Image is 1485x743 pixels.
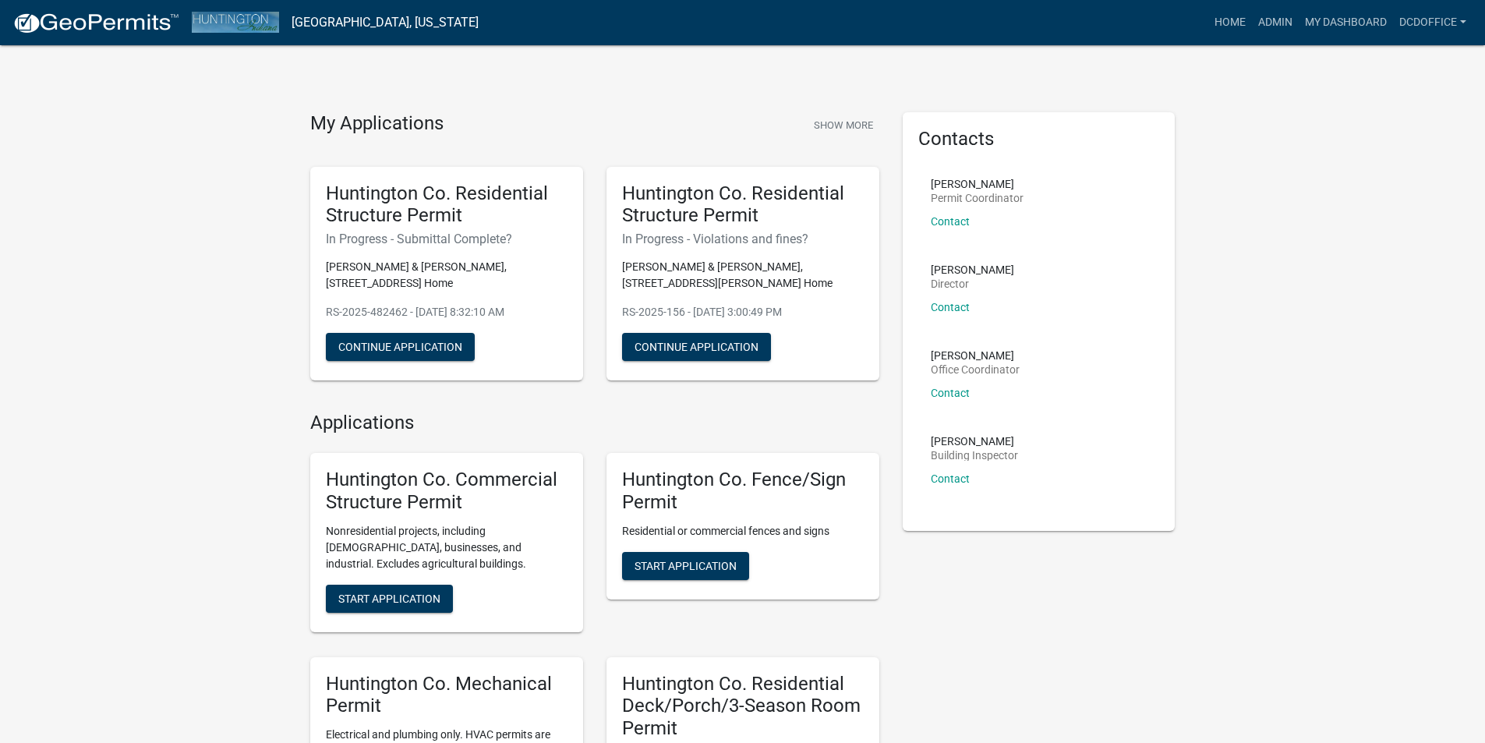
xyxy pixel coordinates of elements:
p: Permit Coordinator [931,193,1024,203]
a: DCDOffice [1393,8,1473,37]
h5: Contacts [918,128,1160,150]
span: Start Application [338,592,440,604]
p: Building Inspector [931,450,1018,461]
h5: Huntington Co. Mechanical Permit [326,673,567,718]
a: Contact [931,472,970,485]
h4: Applications [310,412,879,434]
p: [PERSON_NAME] [931,179,1024,189]
h5: Huntington Co. Residential Structure Permit [622,182,864,228]
a: My Dashboard [1299,8,1393,37]
button: Continue Application [326,333,475,361]
h6: In Progress - Violations and fines? [622,232,864,246]
p: RS-2025-482462 - [DATE] 8:32:10 AM [326,304,567,320]
a: [GEOGRAPHIC_DATA], [US_STATE] [292,9,479,36]
button: Start Application [622,552,749,580]
p: Office Coordinator [931,364,1020,375]
h5: Huntington Co. Residential Structure Permit [326,182,567,228]
h6: In Progress - Submittal Complete? [326,232,567,246]
p: [PERSON_NAME] [931,350,1020,361]
span: Start Application [635,559,737,571]
img: Huntington County, Indiana [192,12,279,33]
button: Start Application [326,585,453,613]
p: Director [931,278,1014,289]
p: [PERSON_NAME] [931,436,1018,447]
button: Continue Application [622,333,771,361]
h5: Huntington Co. Residential Deck/Porch/3-Season Room Permit [622,673,864,740]
p: [PERSON_NAME] [931,264,1014,275]
h4: My Applications [310,112,444,136]
p: Residential or commercial fences and signs [622,523,864,540]
a: Contact [931,387,970,399]
p: RS-2025-156 - [DATE] 3:00:49 PM [622,304,864,320]
a: Admin [1252,8,1299,37]
h5: Huntington Co. Fence/Sign Permit [622,469,864,514]
a: Home [1208,8,1252,37]
a: Contact [931,301,970,313]
button: Show More [808,112,879,138]
h5: Huntington Co. Commercial Structure Permit [326,469,567,514]
p: [PERSON_NAME] & [PERSON_NAME], [STREET_ADDRESS] Home [326,259,567,292]
p: [PERSON_NAME] & [PERSON_NAME], [STREET_ADDRESS][PERSON_NAME] Home [622,259,864,292]
p: Nonresidential projects, including [DEMOGRAPHIC_DATA], businesses, and industrial. Excludes agric... [326,523,567,572]
a: Contact [931,215,970,228]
